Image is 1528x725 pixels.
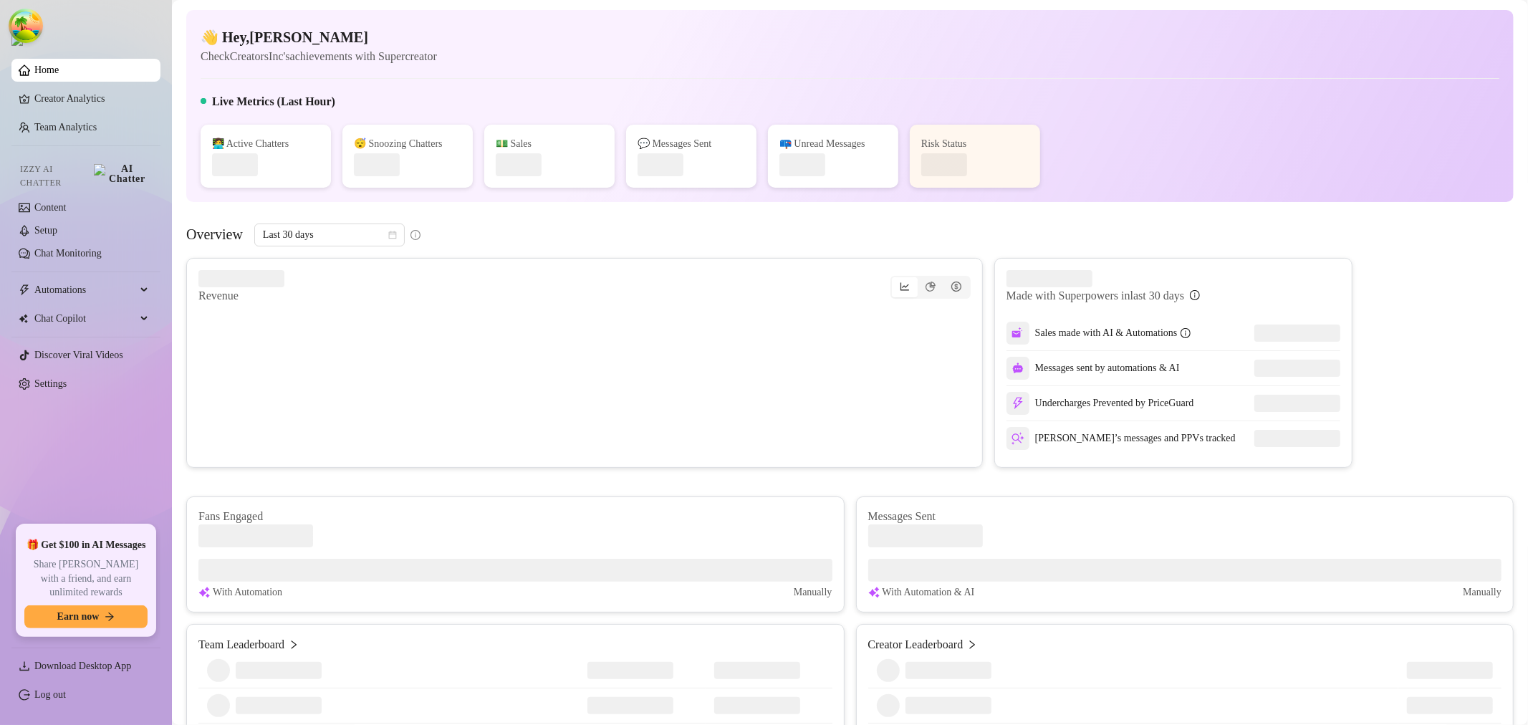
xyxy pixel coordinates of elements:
article: Messages Sent [868,509,1502,524]
span: calendar [388,231,397,239]
article: Manually [794,585,832,600]
a: Discover Viral Videos [34,350,123,360]
span: right [289,636,299,653]
span: Last 30 days [263,224,396,246]
span: Earn now [57,611,100,623]
div: 💵 Sales [496,136,603,152]
span: info-circle [1181,328,1191,338]
a: Content [34,202,66,213]
span: 🎁 Get $100 in AI Messages [27,538,146,552]
article: With Automation & AI [883,585,975,600]
a: Creator Analytics [34,87,149,110]
div: Risk Status [921,136,1029,152]
span: download [19,661,30,672]
a: Setup [34,225,57,236]
a: Settings [34,378,67,389]
div: Undercharges Prevented by PriceGuard [1006,392,1194,415]
article: Manually [1463,585,1501,600]
div: 💬 Messages Sent [638,136,745,152]
span: Download Desktop App [34,661,131,671]
article: Fans Engaged [198,509,832,524]
div: [PERSON_NAME]’s messages and PPVs tracked [1006,427,1236,450]
a: Home [34,64,59,75]
a: Chat Monitoring [34,248,102,259]
article: Creator Leaderboard [868,636,964,653]
span: line-chart [900,282,910,292]
span: Chat Copilot [34,307,136,330]
span: right [967,636,977,653]
div: Sales made with AI & Automations [1035,325,1191,341]
article: Check CreatorsInc's achievements with Supercreator [201,47,437,65]
div: 📪 Unread Messages [779,136,887,152]
div: 👩‍💻 Active Chatters [212,136,319,152]
img: AI Chatter [94,164,149,184]
h4: 👋 Hey, [PERSON_NAME] [201,27,437,47]
span: Share [PERSON_NAME] with a friend, and earn unlimited rewards [24,557,148,600]
div: segmented control [890,276,971,299]
span: info-circle [1190,290,1200,300]
article: Revenue [198,287,284,304]
article: With Automation [213,585,282,600]
div: Messages sent by automations & AI [1006,357,1180,380]
img: svg%3e [1012,327,1024,340]
article: Team Leaderboard [198,636,284,653]
span: thunderbolt [19,284,30,296]
img: svg%3e [868,585,880,600]
article: Made with Superpowers in last 30 days [1006,287,1184,304]
img: Chat Copilot [19,314,28,324]
span: arrow-right [105,612,115,622]
a: Log out [34,689,66,700]
img: svg%3e [198,585,210,600]
img: svg%3e [1012,397,1024,410]
span: Automations [34,279,136,302]
span: info-circle [410,230,421,240]
img: svg%3e [1012,362,1024,374]
article: Overview [186,224,243,245]
a: Team Analytics [34,122,97,133]
button: Open Tanstack query devtools [11,11,40,40]
span: pie-chart [926,282,936,292]
span: dollar-circle [951,282,961,292]
img: svg%3e [1012,432,1024,445]
button: Earn nowarrow-right [24,605,148,628]
span: Izzy AI Chatter [20,163,88,190]
h5: Live Metrics (Last Hour) [212,93,335,110]
div: 😴 Snoozing Chatters [354,136,461,152]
